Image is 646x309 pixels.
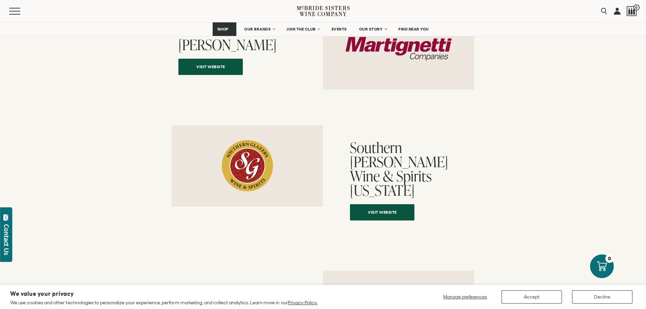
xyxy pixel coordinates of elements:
a: FIND NEAR YOU [394,22,433,36]
div: Contact Us [3,224,10,255]
span: JOIN THE CLUB [287,27,316,32]
span: FIND NEAR YOU [398,27,429,32]
span: OUR STORY [359,27,383,32]
a: Privacy Policy. [288,300,317,305]
a: Visit Website [178,59,243,75]
p: We use cookies and other technologies to personalize your experience, perform marketing, and coll... [10,300,317,306]
div: 0 [605,254,614,263]
button: Accept [502,290,562,304]
span: 0 [633,4,640,11]
h3: Southern [PERSON_NAME] Wine & Spirits [US_STATE] [350,140,464,197]
span: OUR BRANDS [244,27,271,32]
h2: We value your privacy [10,291,317,297]
span: Visit Website [184,60,237,73]
span: Visit Website [356,206,409,219]
a: OUR STORY [355,22,391,36]
button: Decline [572,290,632,304]
a: OUR BRANDS [240,22,279,36]
a: JOIN THE CLUB [282,22,324,36]
a: SHOP [213,22,236,36]
button: Mobile Menu Trigger [9,8,34,15]
button: Manage preferences [439,290,491,304]
h3: Carolina / [PERSON_NAME] [178,23,296,52]
span: EVENTS [332,27,347,32]
span: Manage preferences [443,294,487,300]
a: EVENTS [327,22,351,36]
a: Visit Website [350,204,414,220]
span: SHOP [217,27,229,32]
